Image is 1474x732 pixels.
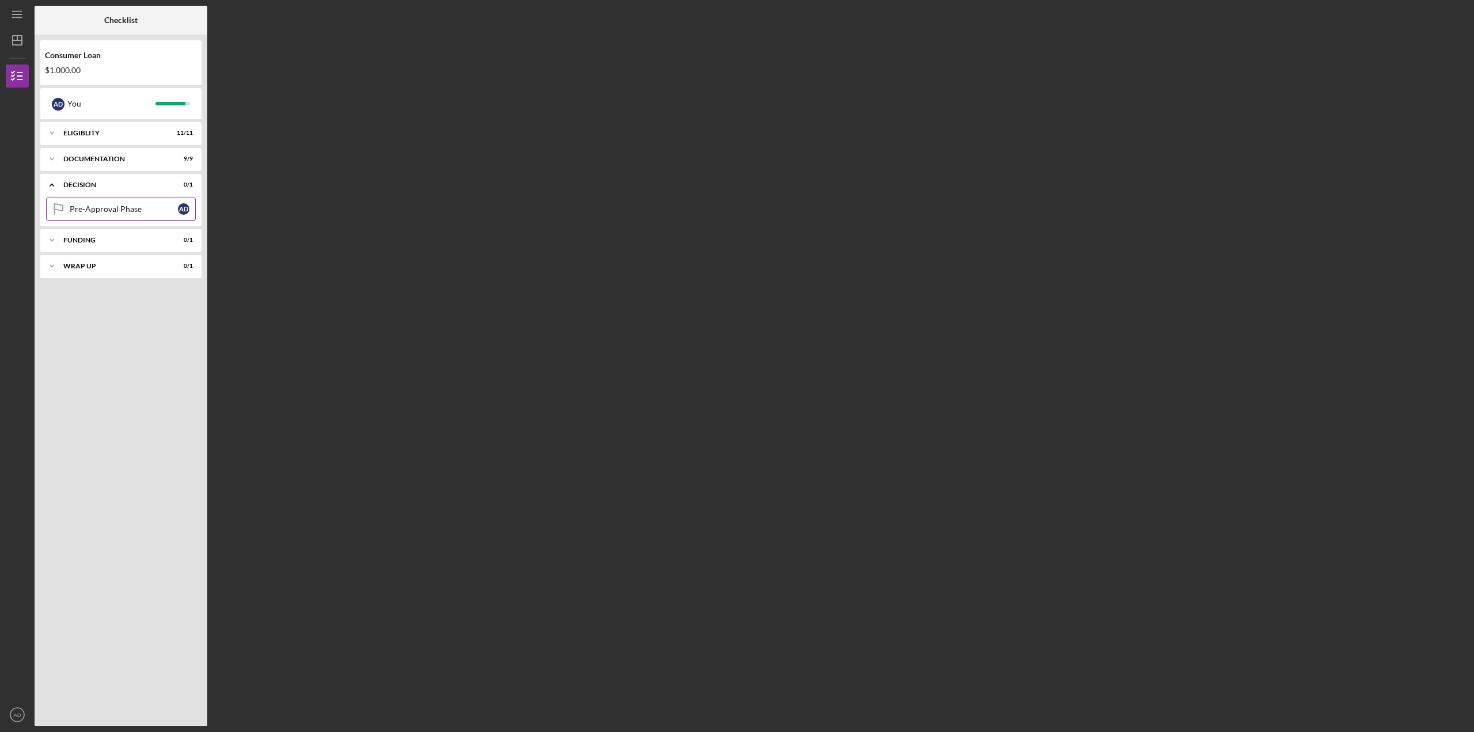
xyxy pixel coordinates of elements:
[6,703,29,726] button: AD
[45,66,197,75] div: $1,000.00
[45,51,197,60] div: Consumer Loan
[63,130,164,136] div: Eligiblity
[63,181,164,188] div: Decision
[63,237,164,244] div: Funding
[172,130,193,136] div: 11 / 11
[67,94,155,113] div: You
[63,155,164,162] div: Documentation
[63,263,164,270] div: Wrap up
[178,203,189,215] div: A D
[46,198,196,221] a: Pre-Approval PhaseAD
[172,237,193,244] div: 0 / 1
[70,204,178,214] div: Pre-Approval Phase
[13,712,21,718] text: AD
[52,98,64,111] div: A D
[172,181,193,188] div: 0 / 1
[172,263,193,270] div: 0 / 1
[104,16,138,25] b: Checklist
[172,155,193,162] div: 9 / 9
